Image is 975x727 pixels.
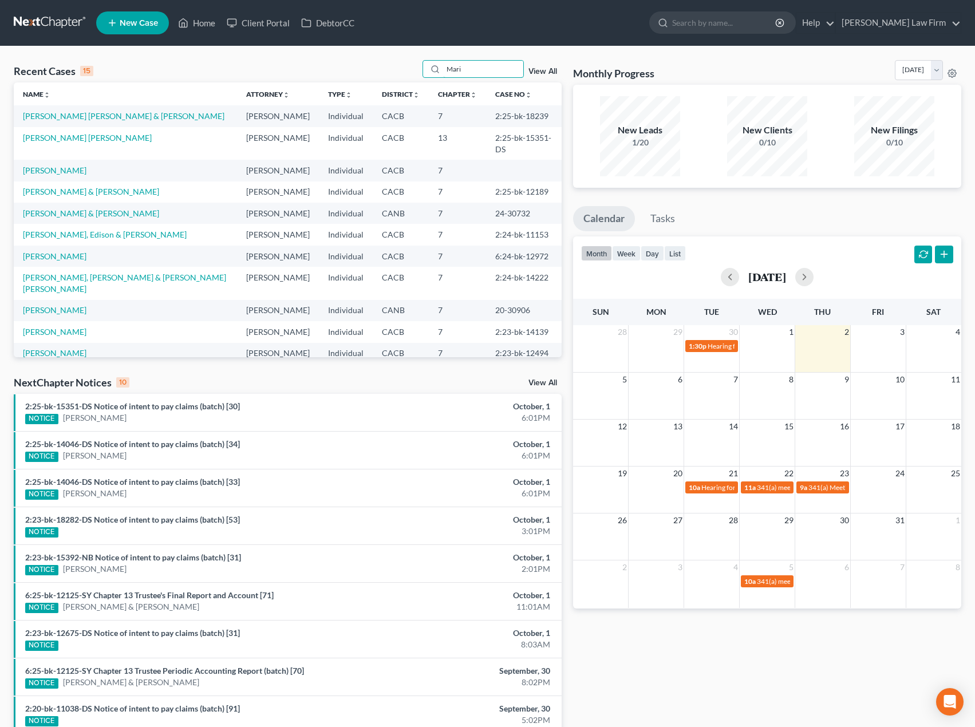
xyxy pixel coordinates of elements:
td: [PERSON_NAME] [237,300,319,321]
td: Individual [319,203,373,224]
td: 24-30732 [486,203,562,224]
a: Tasks [640,206,685,231]
td: 7 [429,343,486,364]
a: [PERSON_NAME] & [PERSON_NAME] [63,601,199,613]
span: 9 [843,373,850,386]
span: 341(a) Meeting for [PERSON_NAME] [808,483,919,492]
span: 9a [800,483,807,492]
td: Individual [319,160,373,181]
span: 30 [728,325,739,339]
td: [PERSON_NAME] [237,181,319,203]
span: 15 [783,420,795,433]
div: NOTICE [25,452,58,462]
span: 12 [617,420,628,433]
span: Hearing for [PERSON_NAME] [701,483,791,492]
a: Typeunfold_more [328,90,352,98]
td: CACB [373,267,429,299]
div: October, 1 [383,590,550,601]
div: 0/10 [727,137,807,148]
span: 8 [954,560,961,574]
span: 13 [672,420,684,433]
td: 7 [429,267,486,299]
span: 25 [950,467,961,480]
span: 7 [899,560,906,574]
i: unfold_more [525,92,532,98]
a: Home [172,13,221,33]
a: 2:25-bk-14046-DS Notice of intent to pay claims (batch) [34] [25,439,240,449]
a: [PERSON_NAME] Law Firm [836,13,961,33]
div: NOTICE [25,603,58,613]
span: Hearing for [PERSON_NAME] & [PERSON_NAME] [708,342,858,350]
span: 21 [728,467,739,480]
div: 6:01PM [383,412,550,424]
a: [PERSON_NAME], Edison & [PERSON_NAME] [23,230,187,239]
td: CACB [373,246,429,267]
div: October, 1 [383,627,550,639]
td: CACB [373,343,429,364]
a: [PERSON_NAME] [23,165,86,175]
span: 24 [894,467,906,480]
td: 13 [429,127,486,160]
a: [PERSON_NAME], [PERSON_NAME] & [PERSON_NAME] [PERSON_NAME] [23,272,226,294]
i: unfold_more [345,92,352,98]
span: 2 [621,560,628,574]
span: 10a [744,577,756,586]
div: September, 30 [383,703,550,714]
span: 31 [894,513,906,527]
a: DebtorCC [295,13,360,33]
a: 2:23-bk-12675-DS Notice of intent to pay claims (batch) [31] [25,628,240,638]
td: 2:23-bk-14139 [486,321,562,342]
td: 2:25-bk-12189 [486,181,562,203]
h3: Monthly Progress [573,66,654,80]
i: unfold_more [470,92,477,98]
div: 6:01PM [383,450,550,461]
span: 3 [677,560,684,574]
a: 6:25-bk-12125-SY Chapter 13 Trustee's Final Report and Account [71] [25,590,274,600]
span: 14 [728,420,739,433]
span: Thu [814,307,831,317]
div: October, 1 [383,514,550,526]
div: 2:01PM [383,563,550,575]
div: 8:02PM [383,677,550,688]
td: [PERSON_NAME] [237,203,319,224]
span: 6 [843,560,850,574]
a: [PERSON_NAME] & [PERSON_NAME] [23,187,159,196]
a: 2:25-bk-14046-DS Notice of intent to pay claims (batch) [33] [25,477,240,487]
div: NextChapter Notices [14,376,129,389]
a: Calendar [573,206,635,231]
td: 7 [429,246,486,267]
a: [PERSON_NAME] & [PERSON_NAME] [63,677,199,688]
div: Recent Cases [14,64,93,78]
td: 7 [429,224,486,245]
a: [PERSON_NAME] [63,450,127,461]
td: Individual [319,246,373,267]
div: October, 1 [383,438,550,450]
h2: [DATE] [748,271,786,283]
a: 2:20-bk-11038-DS Notice of intent to pay claims (batch) [91] [25,704,240,713]
span: 23 [839,467,850,480]
a: View All [528,379,557,387]
a: 2:23-bk-15392-NB Notice of intent to pay claims (batch) [31] [25,552,241,562]
td: 20-30906 [486,300,562,321]
div: 8:03AM [383,639,550,650]
td: 7 [429,181,486,203]
span: 16 [839,420,850,433]
td: 2:23-bk-12494 [486,343,562,364]
span: 17 [894,420,906,433]
i: unfold_more [44,92,50,98]
div: October, 1 [383,476,550,488]
td: CANB [373,300,429,321]
span: 10 [894,373,906,386]
td: Individual [319,300,373,321]
span: 28 [617,325,628,339]
td: 2:24-bk-11153 [486,224,562,245]
td: Individual [319,127,373,160]
td: [PERSON_NAME] [237,160,319,181]
span: 4 [732,560,739,574]
td: [PERSON_NAME] [237,105,319,127]
td: Individual [319,181,373,203]
button: day [641,246,664,261]
td: CACB [373,321,429,342]
input: Search by name... [672,12,777,33]
span: 26 [617,513,628,527]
